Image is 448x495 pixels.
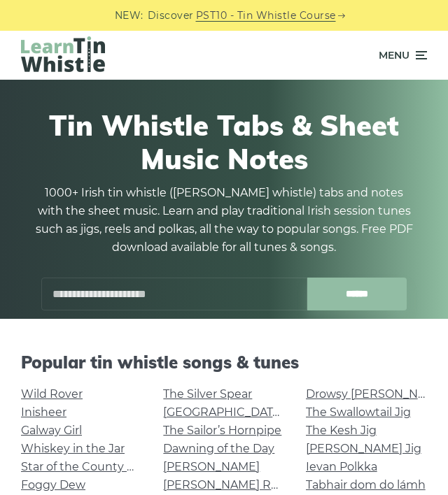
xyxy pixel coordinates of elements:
a: [PERSON_NAME] Reel [163,478,288,492]
a: The Kesh Jig [306,424,377,437]
a: Foggy Dew [21,478,85,492]
p: 1000+ Irish tin whistle ([PERSON_NAME] whistle) tabs and notes with the sheet music. Learn and pl... [35,184,413,257]
span: Menu [379,38,409,73]
a: Drowsy [PERSON_NAME] [306,387,447,401]
a: Star of the County Down [21,460,160,473]
a: Whiskey in the Jar [21,442,125,455]
a: Ievan Polkka [306,460,377,473]
h2: Popular tin whistle songs & tunes [21,352,427,373]
a: Galway Girl [21,424,82,437]
a: Dawning of the Day [163,442,274,455]
a: [GEOGRAPHIC_DATA] to [GEOGRAPHIC_DATA] [163,406,421,419]
a: Wild Rover [21,387,83,401]
a: Tabhair dom do lámh [306,478,426,492]
h1: Tin Whistle Tabs & Sheet Music Notes [28,108,420,175]
a: [PERSON_NAME] Jig [306,442,421,455]
a: The Swallowtail Jig [306,406,411,419]
img: LearnTinWhistle.com [21,36,105,72]
a: The Sailor’s Hornpipe [163,424,281,437]
a: Inisheer [21,406,66,419]
a: The Silver Spear [163,387,252,401]
a: [PERSON_NAME] [163,460,260,473]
